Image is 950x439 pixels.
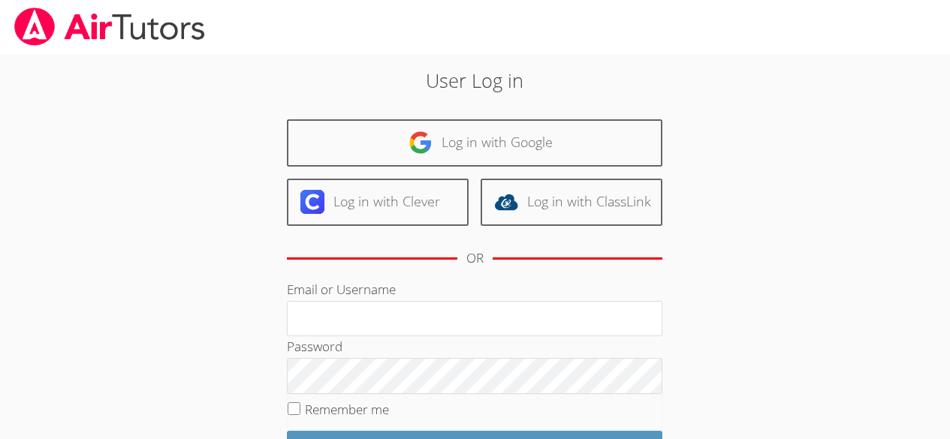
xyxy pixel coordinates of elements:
[287,179,469,226] a: Log in with Clever
[13,8,207,46] img: airtutors_banner-c4298cdbf04f3fff15de1276eac7730deb9818008684d7c2e4769d2f7ddbe033.png
[287,119,662,167] a: Log in with Google
[409,131,433,155] img: google-logo-50288ca7cdecda66e5e0955fdab243c47b7ad437acaf1139b6f446037453330a.svg
[481,179,662,226] a: Log in with ClassLink
[466,248,484,269] div: OR
[287,338,342,355] label: Password
[300,190,324,214] img: clever-logo-6eab21bc6e7a338710f1a6ff85c0baf02591cd810cc4098c63d3a4b26e2feb20.svg
[287,281,396,298] label: Email or Username
[219,66,731,95] h2: User Log in
[305,401,389,418] label: Remember me
[494,190,518,214] img: classlink-logo-d6bb404cc1216ec64c9a2012d9dc4662098be43eaf13dc465df04b49fa7ab582.svg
